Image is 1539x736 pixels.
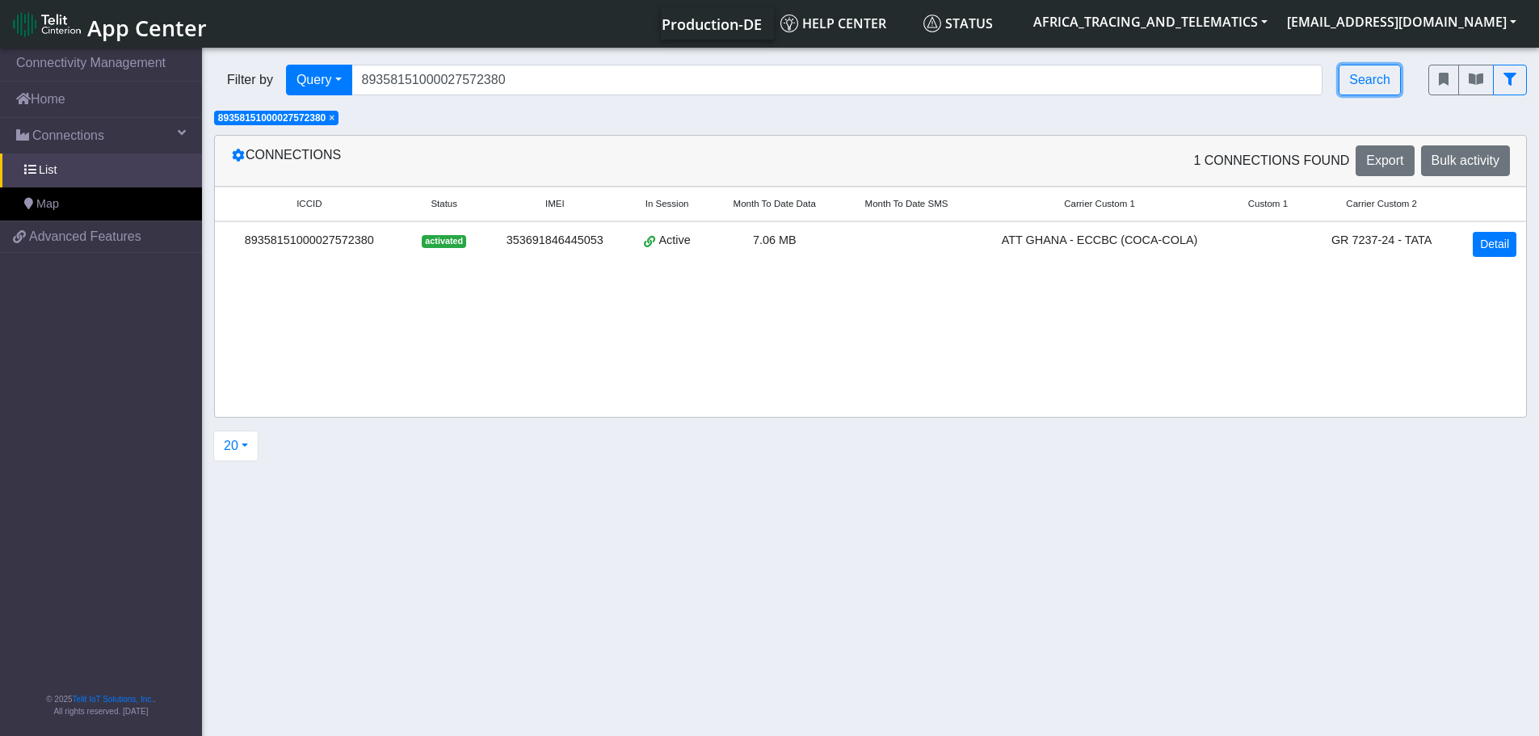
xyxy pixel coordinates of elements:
[494,232,616,250] div: 353691846445053
[1428,65,1527,95] div: fitlers menu
[1356,145,1414,176] button: Export
[1473,232,1516,257] a: Detail
[645,197,689,211] span: In Session
[1339,65,1401,95] button: Search
[1432,154,1499,167] span: Bulk activity
[329,112,334,124] span: ×
[774,7,917,40] a: Help center
[923,15,993,32] span: Status
[218,112,326,124] span: 89358151000027572380
[219,145,871,176] div: Connections
[431,197,457,211] span: Status
[917,7,1024,40] a: Status
[351,65,1323,95] input: Search...
[753,233,797,246] span: 7.06 MB
[923,15,941,32] img: status.svg
[225,232,394,250] div: 89358151000027572380
[36,196,59,213] span: Map
[29,227,141,246] span: Advanced Features
[659,232,691,250] span: Active
[545,197,565,211] span: IMEI
[734,197,816,211] span: Month To Date Data
[1024,7,1277,36] button: AFRICA_TRACING_AND_TELEMATICS
[1319,232,1444,250] div: GR 7237-24 - TATA
[661,7,761,40] a: Your current platform instance
[1277,7,1526,36] button: [EMAIL_ADDRESS][DOMAIN_NAME]
[1346,197,1417,211] span: Carrier Custom 2
[329,113,334,123] button: Close
[1421,145,1510,176] button: Bulk activity
[87,13,207,43] span: App Center
[1193,151,1349,170] span: 1 Connections found
[1366,154,1403,167] span: Export
[422,235,466,248] span: activated
[1248,197,1288,211] span: Custom 1
[13,11,81,37] img: logo-telit-cinterion-gw-new.png
[780,15,798,32] img: knowledge.svg
[39,162,57,179] span: List
[214,70,286,90] span: Filter by
[32,126,104,145] span: Connections
[1064,197,1135,211] span: Carrier Custom 1
[213,431,259,461] button: 20
[780,15,886,32] span: Help center
[286,65,352,95] button: Query
[13,6,204,41] a: App Center
[865,197,948,211] span: Month To Date SMS
[296,197,322,211] span: ICCID
[982,232,1217,250] div: ATT GHANA - ECCBC (COCA-COLA)
[662,15,762,34] span: Production-DE
[73,695,153,704] a: Telit IoT Solutions, Inc.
